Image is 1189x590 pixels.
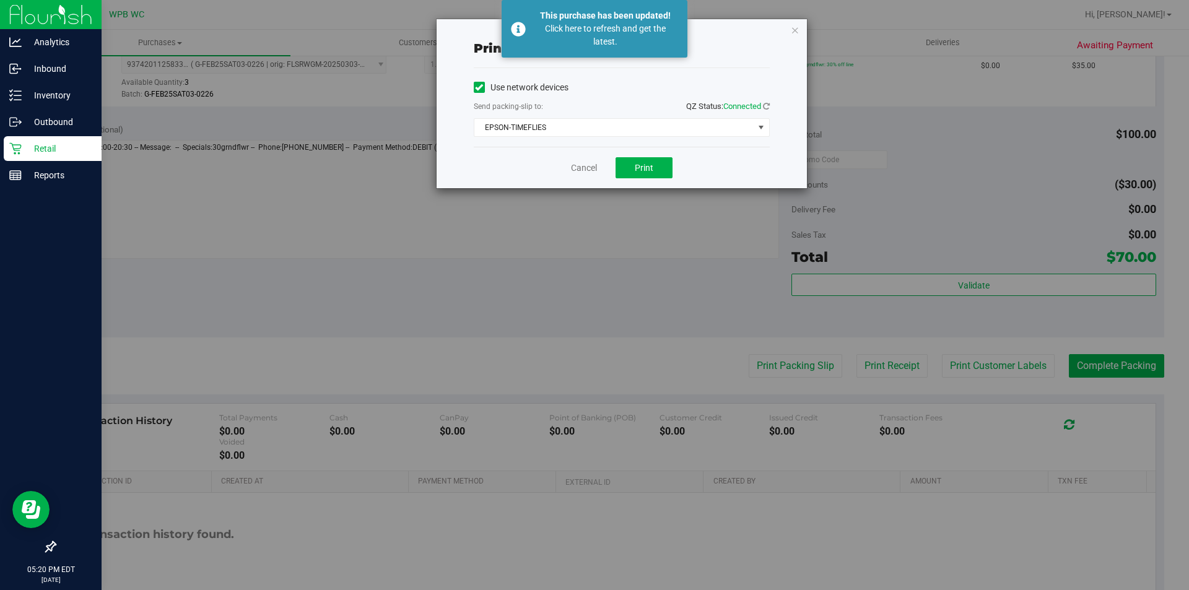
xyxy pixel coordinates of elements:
[9,89,22,102] inline-svg: Inventory
[533,9,678,22] div: This purchase has been updated!
[571,162,597,175] a: Cancel
[22,88,96,103] p: Inventory
[474,119,754,136] span: EPSON-TIMEFLIES
[9,142,22,155] inline-svg: Retail
[9,116,22,128] inline-svg: Outbound
[723,102,761,111] span: Connected
[6,575,96,584] p: [DATE]
[9,36,22,48] inline-svg: Analytics
[635,163,653,173] span: Print
[12,491,50,528] iframe: Resource center
[9,63,22,75] inline-svg: Inbound
[474,81,568,94] label: Use network devices
[22,35,96,50] p: Analytics
[753,119,769,136] span: select
[22,168,96,183] p: Reports
[22,61,96,76] p: Inbound
[474,41,596,56] span: Print packing-slip
[9,169,22,181] inline-svg: Reports
[22,141,96,156] p: Retail
[22,115,96,129] p: Outbound
[533,22,678,48] div: Click here to refresh and get the latest.
[686,102,770,111] span: QZ Status:
[6,564,96,575] p: 05:20 PM EDT
[616,157,673,178] button: Print
[474,101,543,112] label: Send packing-slip to:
